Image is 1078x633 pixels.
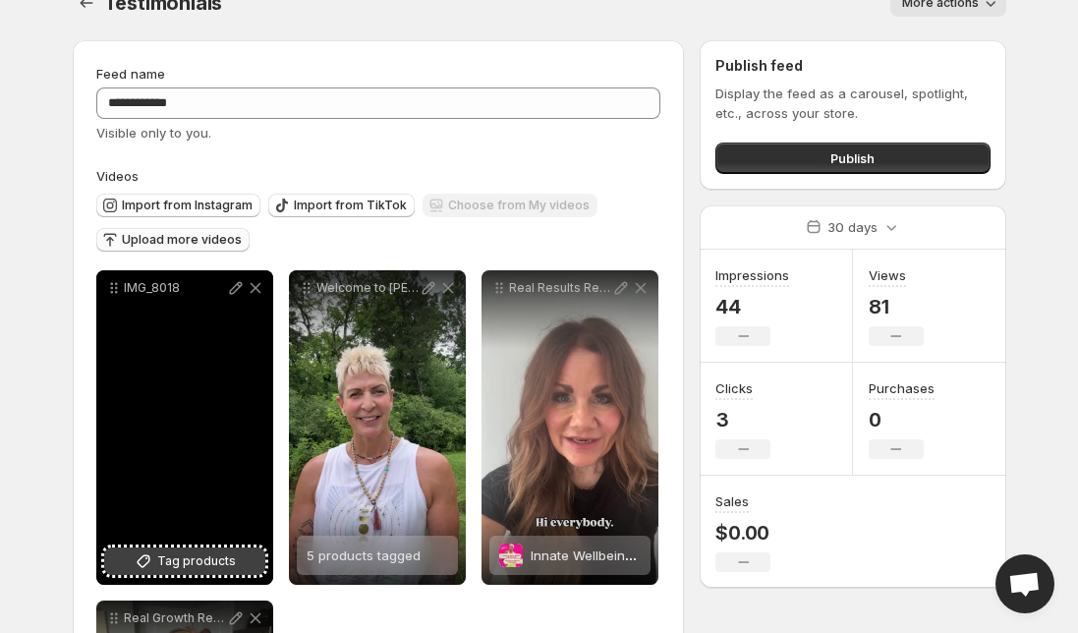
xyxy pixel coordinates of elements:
button: Import from TikTok [268,194,415,217]
p: $0.00 [715,521,770,545]
p: Welcome to [PERSON_NAME] Wellness where movement meets mindset and healing begins from the inside... [316,280,419,296]
span: Visible only to you. [96,125,211,141]
h3: Sales [715,491,749,511]
span: Innate Wellbeing Coaching Sessions + Fitness App [531,547,844,563]
span: Import from TikTok [294,198,407,213]
h2: Publish feed [715,56,990,76]
p: Real Growth Real Support Real Transformation Hear what [PERSON_NAME] had to say after experiencin... [124,610,226,626]
button: Upload more videos [96,228,250,252]
p: 0 [869,408,935,432]
div: Real Results Real Support Real Change Hear how [PERSON_NAME] transformed her wellness journey wit... [482,270,658,585]
img: Innate Wellbeing Coaching Sessions + Fitness App [499,544,523,566]
span: Import from Instagram [122,198,253,213]
div: Welcome to [PERSON_NAME] Wellness where movement meets mindset and healing begins from the inside... [289,270,466,585]
button: Publish [715,143,990,174]
h3: Impressions [715,265,789,285]
p: Display the feed as a carousel, spotlight, etc., across your store. [715,84,990,123]
button: Import from Instagram [96,194,260,217]
span: Feed name [96,66,165,82]
h3: Purchases [869,378,935,398]
div: IMG_8018Tag products [96,270,273,585]
button: Tag products [104,547,265,575]
p: Real Results Real Support Real Change Hear how [PERSON_NAME] transformed her wellness journey wit... [509,280,611,296]
p: IMG_8018 [124,280,226,296]
span: Videos [96,168,139,184]
p: 81 [869,295,924,318]
p: 3 [715,408,770,432]
h3: Views [869,265,906,285]
span: 5 products tagged [307,547,421,563]
h3: Clicks [715,378,753,398]
a: Open chat [995,554,1054,613]
p: 44 [715,295,789,318]
span: Upload more videos [122,232,242,248]
p: 30 days [827,217,878,237]
span: Tag products [157,551,236,571]
span: Publish [830,148,875,168]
